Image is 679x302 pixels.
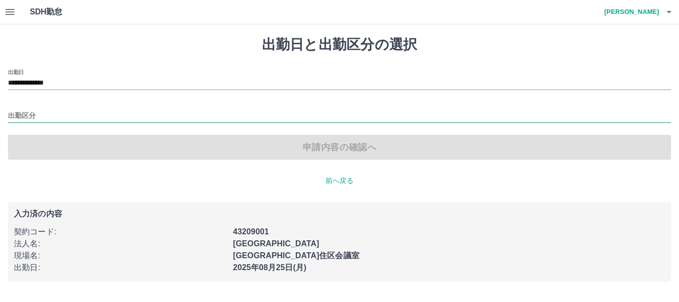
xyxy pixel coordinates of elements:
[14,226,227,238] p: 契約コード :
[14,250,227,262] p: 現場名 :
[233,239,320,248] b: [GEOGRAPHIC_DATA]
[8,36,671,53] h1: 出勤日と出勤区分の選択
[233,263,307,272] b: 2025年08月25日(月)
[14,210,665,218] p: 入力済の内容
[233,251,359,260] b: [GEOGRAPHIC_DATA]住区会議室
[8,68,24,76] label: 出勤日
[14,262,227,274] p: 出勤日 :
[233,227,269,236] b: 43209001
[14,238,227,250] p: 法人名 :
[8,176,671,186] p: 前へ戻る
